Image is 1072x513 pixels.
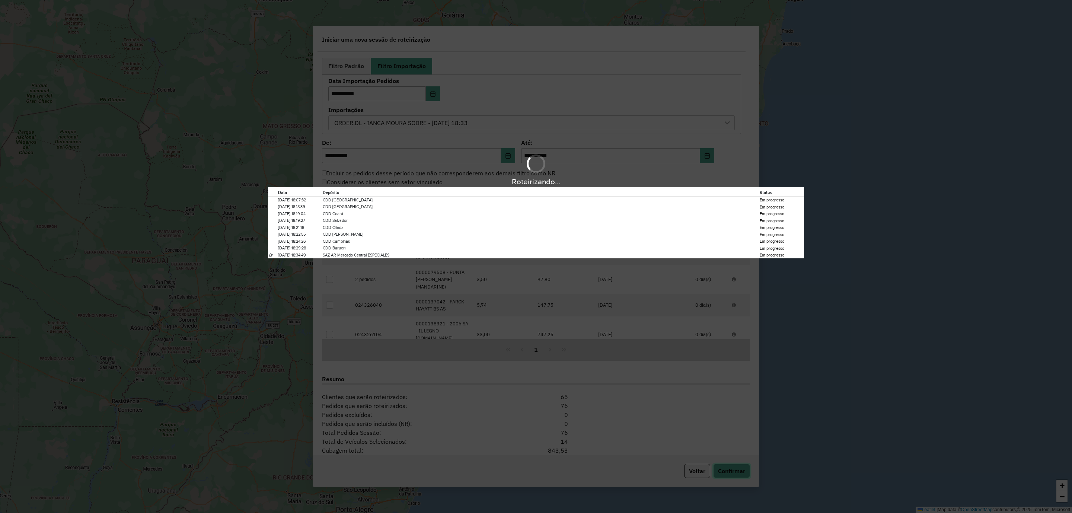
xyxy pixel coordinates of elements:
td: CDD [PERSON_NAME] [322,231,759,238]
td: CDD Salvador [322,217,759,224]
label: Em progresso [760,252,784,258]
label: Em progresso [760,232,784,238]
td: [DATE] 18:34:49 [278,252,322,259]
th: Status [759,189,804,197]
td: CDD Olinda [322,224,759,231]
td: CDD Ceará [322,210,759,217]
td: [DATE] 18:18:39 [278,203,322,210]
label: Em progresso [760,204,784,210]
td: [DATE] 18:22:55 [278,231,322,238]
td: [DATE] 18:19:27 [278,217,322,224]
label: Em progresso [760,245,784,252]
td: [DATE] 18:24:26 [278,238,322,245]
th: Data [278,189,322,197]
td: CDD [GEOGRAPHIC_DATA] [322,203,759,210]
td: [DATE] 18:21:18 [278,224,322,231]
label: Em progresso [760,211,784,217]
td: [DATE] 18:07:32 [278,196,322,203]
label: Em progresso [760,218,784,224]
td: [DATE] 18:19:04 [278,210,322,217]
label: Em progresso [760,238,784,245]
th: Depósito [322,189,759,197]
td: SAZ AR Mercado Central ESPECIALES [322,252,759,259]
label: Em progresso [760,197,784,203]
td: CDD Barueri [322,245,759,252]
td: CDD Campinas [322,238,759,245]
td: [DATE] 18:29:28 [278,245,322,252]
td: CDD [GEOGRAPHIC_DATA] [322,196,759,203]
label: Em progresso [760,224,784,231]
